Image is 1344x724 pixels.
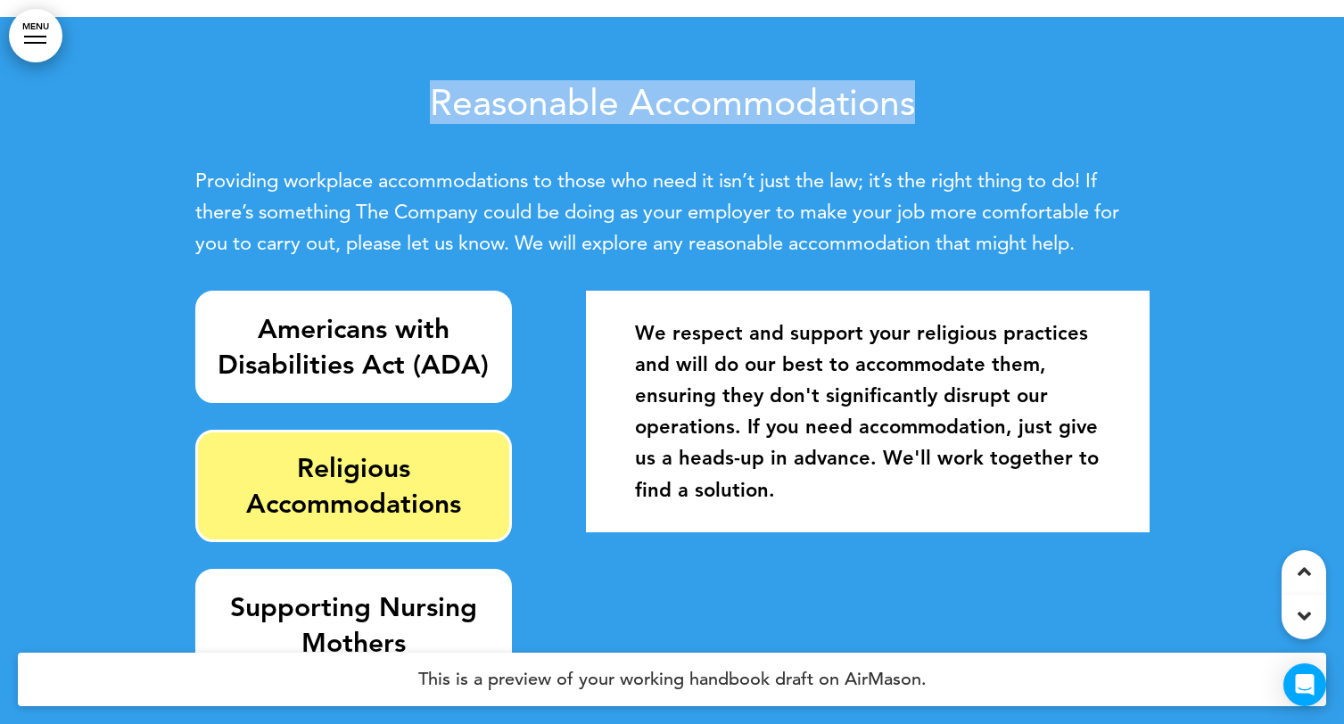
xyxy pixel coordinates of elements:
div: Open Intercom Messenger [1283,663,1326,706]
h4: This is a preview of your working handbook draft on AirMason. [18,653,1326,706]
strong: We respect and support your religious practices and will do our best to accommodate them, ensurin... [635,321,1099,502]
a: MENU [9,9,62,62]
span: Providing workplace accommodations to those who need it isn’t just the law; it’s the right thing ... [195,169,1119,255]
strong: Americans with Disabilities Act (ADA) [218,313,489,381]
strong: Supporting Nursing Mothers [230,591,477,659]
span: Reasonable Accommodations [430,80,915,124]
strong: Religious Accommodations [246,452,461,520]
